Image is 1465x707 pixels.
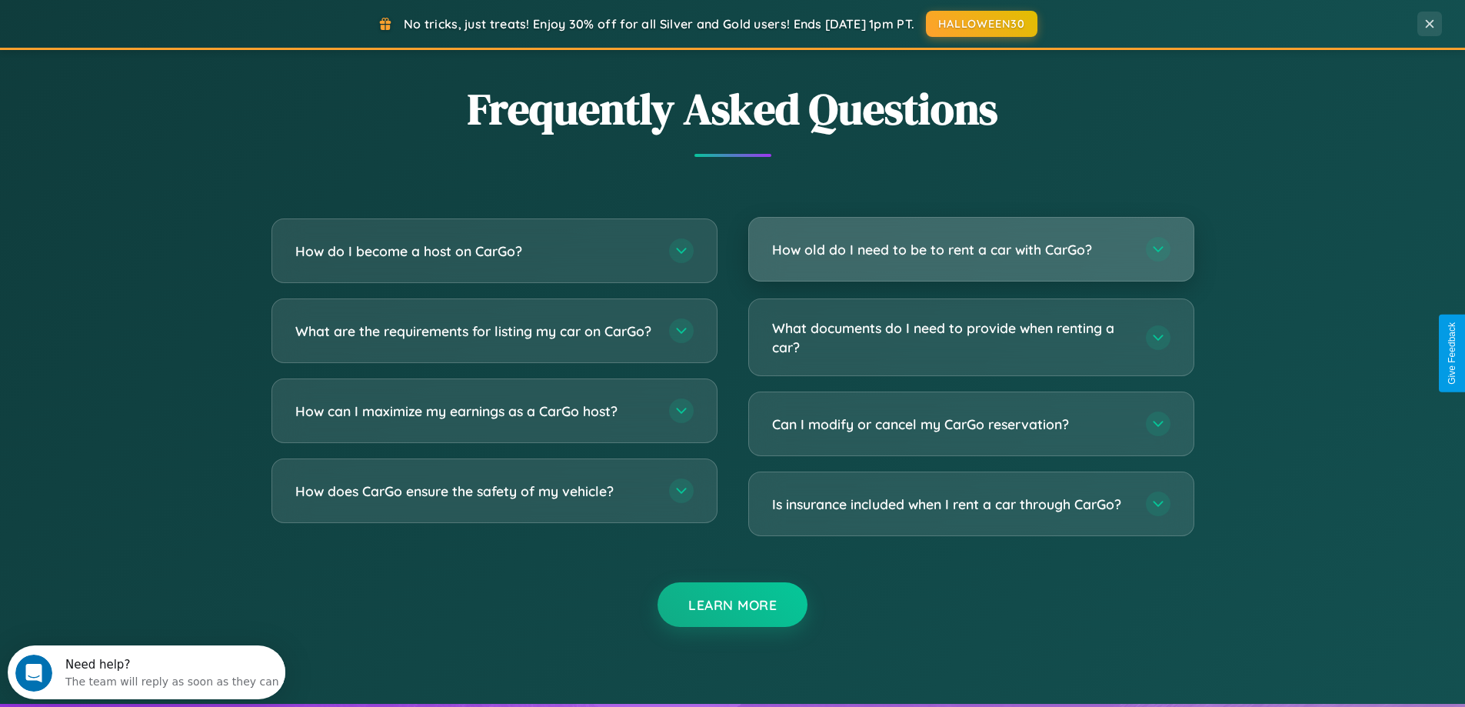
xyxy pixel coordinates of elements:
h3: How do I become a host on CarGo? [295,242,654,261]
h3: How can I maximize my earnings as a CarGo host? [295,402,654,421]
h3: How does CarGo ensure the safety of my vehicle? [295,482,654,501]
h3: What documents do I need to provide when renting a car? [772,318,1130,356]
div: Give Feedback [1447,322,1457,385]
h3: Is insurance included when I rent a car through CarGo? [772,495,1130,514]
iframe: Intercom live chat [15,655,52,692]
div: Need help? [58,13,271,25]
h2: Frequently Asked Questions [271,79,1194,138]
div: Open Intercom Messenger [6,6,286,48]
div: The team will reply as soon as they can [58,25,271,42]
h3: How old do I need to be to rent a car with CarGo? [772,240,1130,259]
iframe: Intercom live chat discovery launcher [8,645,285,699]
span: No tricks, just treats! Enjoy 30% off for all Silver and Gold users! Ends [DATE] 1pm PT. [404,16,914,32]
h3: What are the requirements for listing my car on CarGo? [295,322,654,341]
button: HALLOWEEN30 [926,11,1037,37]
h3: Can I modify or cancel my CarGo reservation? [772,415,1130,434]
button: Learn More [658,582,807,627]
